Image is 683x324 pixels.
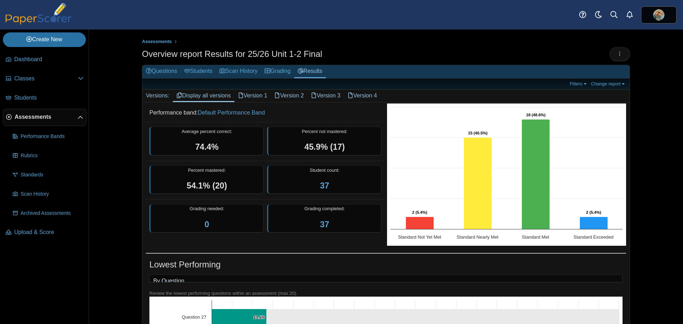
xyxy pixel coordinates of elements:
div: Percent mastered: [149,165,264,194]
span: 54.1% (20) [187,181,227,190]
a: Archived Assessments [10,205,86,222]
a: PaperScorer [3,20,74,26]
a: Change report [589,81,628,87]
h1: Lowest Performing [149,259,221,271]
a: Assessments [3,109,86,126]
a: Version 4 [344,90,381,102]
span: Timothy Kemp [653,9,665,21]
text: Standard Exceeded [573,234,613,240]
dd: Performance band: [146,103,385,122]
div: Grading completed: [267,204,381,233]
text: Standard Not Yet Met [398,234,441,240]
path: Standard Met, 18. Overall Assessment Performance. [522,119,550,229]
span: 45.9% (17) [305,142,345,152]
a: Questions [142,65,181,78]
div: Student count: [267,165,381,194]
span: Archived Assessments [21,210,84,217]
text: Standard Nearly Met [457,234,499,240]
span: Performance Bands [21,133,84,140]
text: 2 (5.4%) [412,210,428,214]
a: Alerts [622,7,637,23]
div: Review the lowest performing questions within an assessment (max 20). [149,290,623,297]
a: Students [181,65,216,78]
a: Results [294,65,326,78]
a: 37 [320,181,329,190]
a: Filters [568,81,590,87]
path: Standard Exceeded, 2. Overall Assessment Performance. [580,217,608,229]
path: Standard Not Yet Met, 2. Overall Assessment Performance. [406,217,434,229]
span: Upload & Score [14,228,84,236]
span: Classes [14,75,78,83]
img: PaperScorer [3,3,74,25]
h1: Overview report Results for 25/26 Unit 1-2 Final [142,48,322,60]
a: By Question [150,275,188,287]
span: Rubrics [21,152,84,159]
span: Students [14,94,84,102]
a: Display all versions [173,90,234,102]
a: Performance Bands [10,128,86,145]
img: ps.7R70R2c4AQM5KRlH [653,9,665,21]
div: Chart. Highcharts interactive chart. [387,103,626,246]
text: 13.5% [254,315,265,319]
text: 2 (5.4%) [586,210,602,214]
a: ps.7R70R2c4AQM5KRlH [641,6,677,23]
text: 18 (48.6%) [526,113,546,117]
a: Upload & Score [3,224,86,241]
a: Version 3 [307,90,344,102]
div: Percent not mastered: [267,127,381,155]
text: Standard Met [522,234,549,240]
path: Standard Nearly Met, 15. Overall Assessment Performance. [464,137,492,229]
a: Dashboard [3,51,86,68]
a: Scan History [10,186,86,203]
a: Classes [3,70,86,87]
a: Version 2 [271,90,307,102]
a: 37 [320,220,329,229]
span: Assessments [15,113,78,121]
span: Assessments [142,39,172,44]
div: Grading needed: [149,204,264,233]
div: Versions: [142,90,173,102]
span: Scan History [21,191,84,198]
a: Standards [10,166,86,184]
span: 74.4% [195,142,219,152]
a: 0 [205,220,209,229]
a: Students [3,90,86,107]
a: Rubrics [10,147,86,164]
text: Question 27 [182,314,206,320]
a: Grading [261,65,294,78]
a: Scan History [216,65,261,78]
svg: Interactive chart [387,103,626,246]
a: Create New [3,32,86,47]
a: Version 1 [234,90,271,102]
text: 15 (40.5%) [468,131,488,135]
a: Assessments [140,37,174,46]
div: Average percent correct: [149,127,264,155]
a: Default Performance Band [198,110,265,116]
span: Standards [21,171,84,179]
span: Dashboard [14,55,84,63]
